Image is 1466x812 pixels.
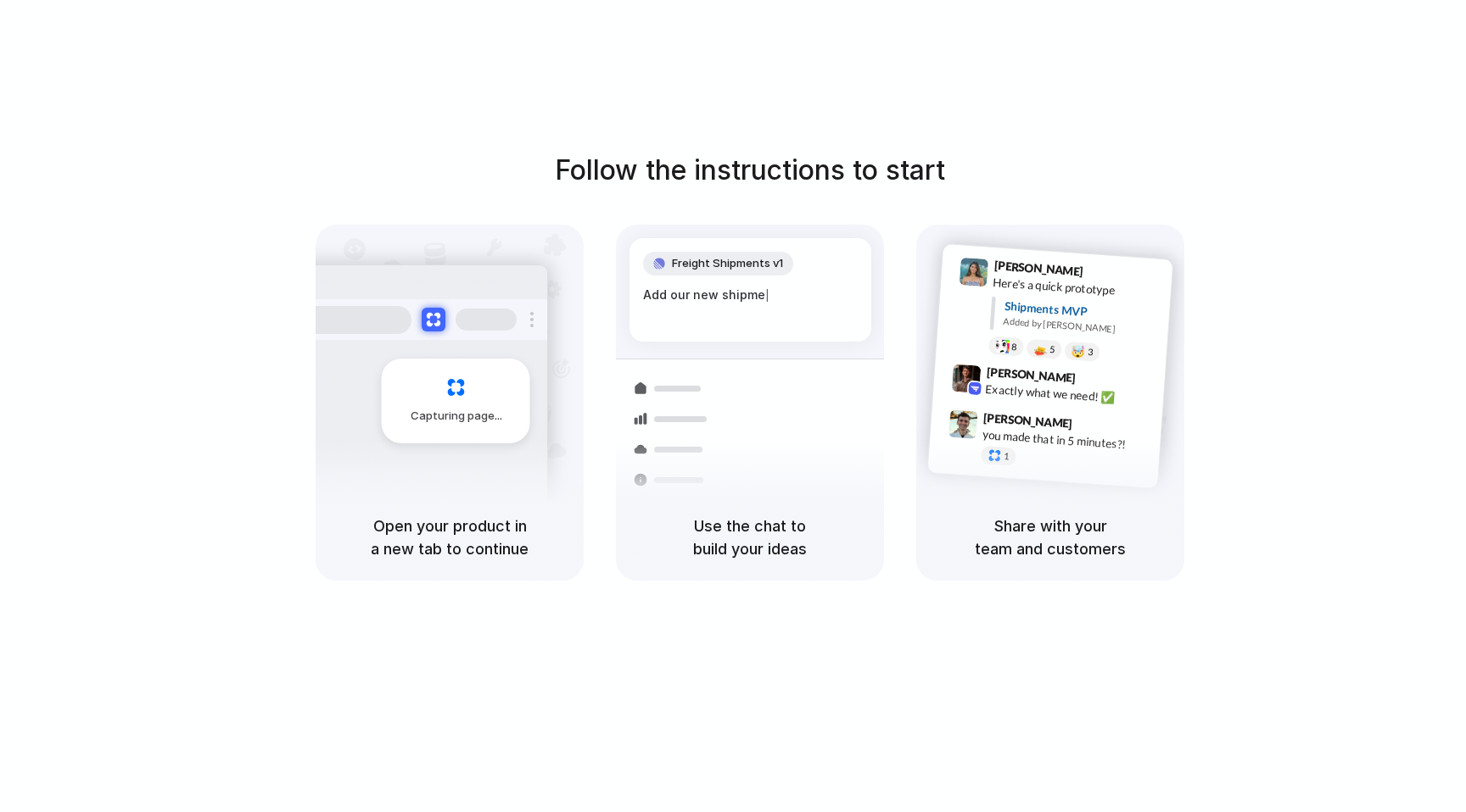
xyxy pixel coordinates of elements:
[993,256,1083,281] span: [PERSON_NAME]
[1004,452,1010,461] span: 1
[1004,298,1161,325] div: Shipments MVP
[993,274,1162,303] div: Here's a quick prototype
[765,288,769,302] span: |
[672,255,783,272] span: Freight Shipments v1
[1088,348,1094,357] span: 3
[985,380,1155,409] div: Exactly what we need! ✅
[1081,370,1116,391] span: 9:42 AM
[982,425,1151,454] div: you made that in 5 minutes?!
[1003,314,1159,339] div: Added by [PERSON_NAME]
[643,286,858,304] div: Add our new shipme
[1088,264,1123,285] span: 9:41 AM
[1072,345,1086,358] div: 🤯
[1011,342,1017,352] span: 8
[411,408,505,425] span: Capturing page
[336,514,563,560] h5: Open your product in a new tab to continue
[983,409,1073,433] span: [PERSON_NAME]
[986,363,1076,387] span: [PERSON_NAME]
[636,514,864,560] h5: Use the chat to build your ideas
[1077,416,1112,437] span: 9:47 AM
[937,514,1164,560] h5: Share with your team and customers
[555,150,945,191] h1: Follow the instructions to start
[1049,345,1055,354] span: 5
